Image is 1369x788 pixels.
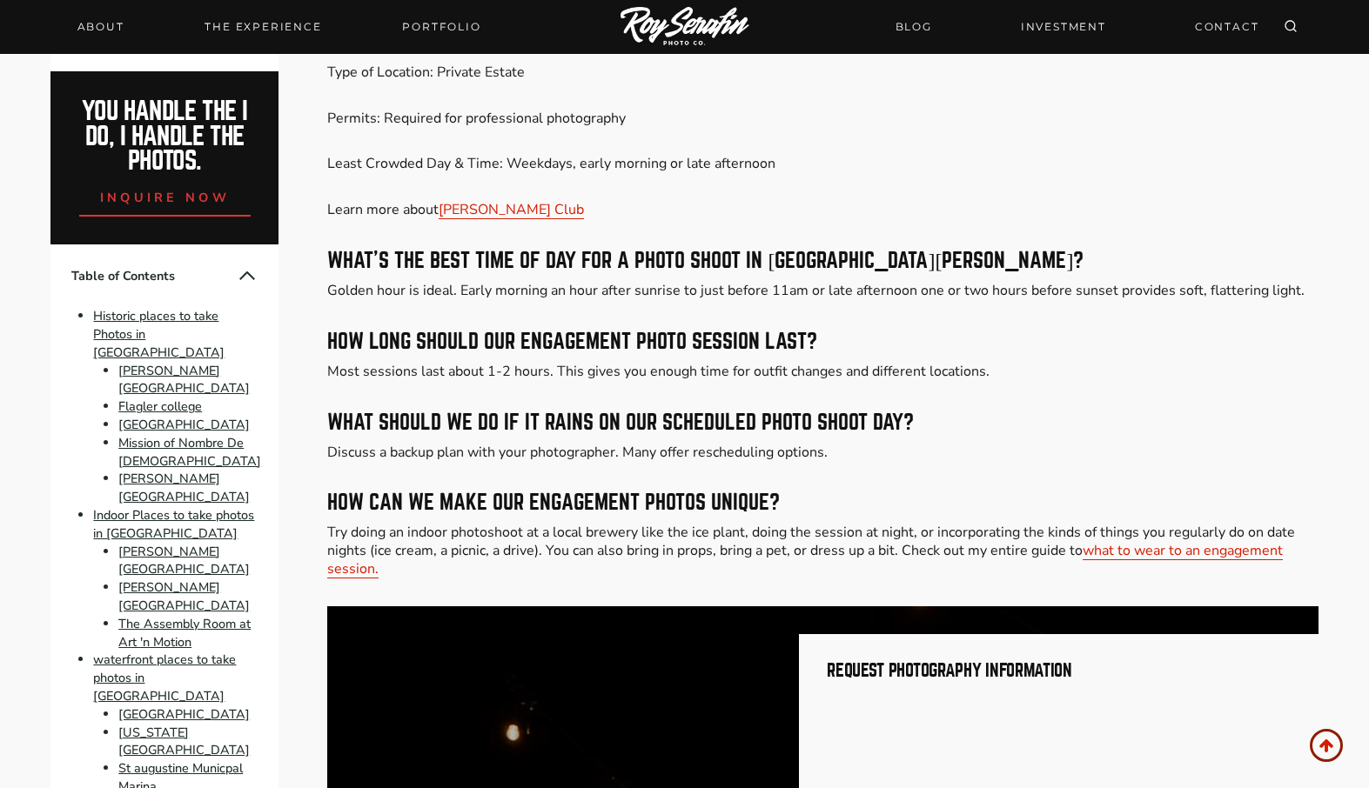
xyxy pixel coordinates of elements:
a: [PERSON_NAME][GEOGRAPHIC_DATA] [118,362,250,397]
a: Mission of Nombre De [DEMOGRAPHIC_DATA] [118,434,261,470]
a: Historic places to take Photos in [GEOGRAPHIC_DATA] [93,307,225,361]
a: INVESTMENT [1010,11,1117,42]
img: Logo of Roy Serafin Photo Co., featuring stylized text in white on a light background, representi... [621,7,749,48]
p: Try doing an indoor photoshoot at a local brewery like the ice plant, doing the session at night,... [327,524,1318,578]
p: Most sessions last about 1-2 hours. This gives you enough time for outfit changes and different l... [327,363,1318,381]
nav: Primary Navigation [67,15,492,39]
a: [PERSON_NAME] Club [439,200,584,219]
p: Type of Location: Private Estate [327,63,1318,82]
span: Table of Contents [71,267,237,285]
p: Least Crowded Day & Time: Weekdays, early morning or late afternoon [327,155,1318,173]
a: [PERSON_NAME][GEOGRAPHIC_DATA] [118,578,250,614]
h2: You handle the i do, I handle the photos. [70,99,260,174]
p: Learn more about [327,201,1318,219]
a: waterfront places to take photos in [GEOGRAPHIC_DATA] [93,651,236,705]
a: what to wear to an engagement session. [327,541,1283,578]
h3: What’s the best time of day for a photo shoot in [GEOGRAPHIC_DATA][PERSON_NAME]? [327,250,1318,271]
a: Flagler college [118,397,202,415]
a: inquire now [79,174,252,217]
h3: How can we make our engagement photos unique? [327,492,1318,513]
p: Golden hour is ideal. Early morning an hour after sunrise to just before 11am or late afternoon o... [327,282,1318,300]
a: [PERSON_NAME][GEOGRAPHIC_DATA] [118,471,250,506]
a: [GEOGRAPHIC_DATA] [118,416,250,433]
a: Portfolio [392,15,491,39]
h2: Request Photography Information [827,662,1263,679]
h3: How long should our engagement photo session last? [327,331,1318,352]
button: View Search Form [1278,15,1303,39]
p: Discuss a backup plan with your photographer. Many offer rescheduling options. [327,444,1318,462]
a: Indoor Places to take photos in [GEOGRAPHIC_DATA] [93,506,254,542]
a: Scroll to top [1310,729,1343,762]
button: Collapse Table of Contents [237,265,258,286]
a: THE EXPERIENCE [194,15,332,39]
span: inquire now [100,189,231,206]
a: The Assembly Room at Art 'n Motion [118,615,251,651]
nav: Secondary Navigation [885,11,1270,42]
p: Permits: Required for professional photography [327,110,1318,128]
a: [PERSON_NAME][GEOGRAPHIC_DATA] [118,543,250,578]
a: [GEOGRAPHIC_DATA] [118,705,250,723]
a: CONTACT [1184,11,1270,42]
h3: What should we do if it rains on our scheduled photo shoot day? [327,412,1318,433]
a: BLOG [885,11,943,42]
a: [US_STATE][GEOGRAPHIC_DATA] [118,724,250,759]
a: About [67,15,135,39]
